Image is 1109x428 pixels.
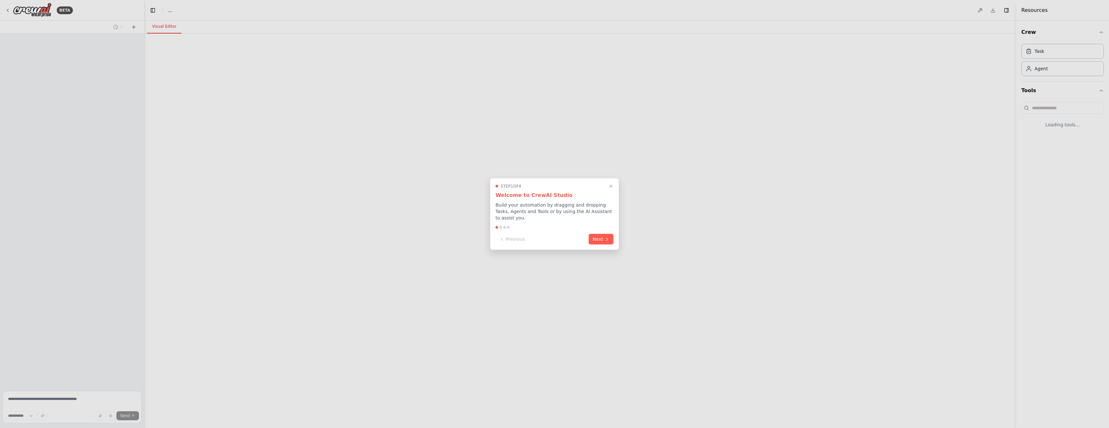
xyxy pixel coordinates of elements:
p: Build your automation by dragging and dropping Tasks, Agents and Tools or by using the AI Assista... [496,202,613,221]
button: Next [589,234,613,245]
span: Step 1 of 4 [501,184,521,189]
h3: Welcome to CrewAI Studio [496,191,613,199]
button: Previous [496,234,529,245]
button: Close walkthrough [607,182,615,190]
button: Hide left sidebar [148,6,157,15]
